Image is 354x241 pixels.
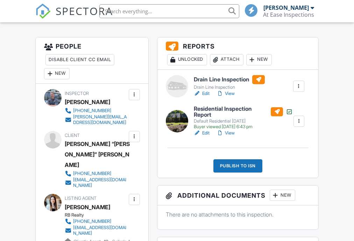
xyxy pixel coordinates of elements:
[65,170,127,177] a: [PHONE_NUMBER]
[73,108,111,114] div: [PHONE_NUMBER]
[73,177,127,188] div: [EMAIL_ADDRESS][DOMAIN_NAME]
[45,54,114,65] div: Disable Client CC Email
[65,202,110,212] div: [PERSON_NAME]
[65,97,110,107] div: [PERSON_NAME]
[65,225,127,236] a: [EMAIL_ADDRESS][DOMAIN_NAME]
[194,124,293,130] div: Buyer viewed [DATE] 6:43 pm
[65,91,89,96] span: Inspector
[194,118,293,124] div: Default Residential [DATE]
[73,225,127,236] div: [EMAIL_ADDRESS][DOMAIN_NAME]
[65,196,97,201] span: Listing Agent
[217,130,235,137] a: View
[157,185,318,205] h3: Additional Documents
[217,90,235,97] a: View
[65,114,127,125] a: [PERSON_NAME][EMAIL_ADDRESS][DOMAIN_NAME]
[73,114,127,125] div: [PERSON_NAME][EMAIL_ADDRESS][DOMAIN_NAME]
[270,190,295,201] div: New
[65,177,127,188] a: [EMAIL_ADDRESS][DOMAIN_NAME]
[167,54,207,65] div: Unlocked
[194,90,210,97] a: Edit
[194,106,293,118] h6: Residential Inspection Report
[194,85,265,90] div: Drain Line Inspection
[194,75,265,90] a: Drain Line Inspection Drain Line Inspection
[157,37,318,70] h3: Reports
[73,171,111,176] div: [PHONE_NUMBER]
[99,4,239,18] input: Search everything...
[36,37,148,83] h3: People
[44,68,70,79] div: New
[65,139,132,170] div: [PERSON_NAME] “[PERSON_NAME]” [PERSON_NAME]
[56,3,113,18] span: SPECTORA
[246,54,272,65] div: New
[73,219,111,224] div: [PHONE_NUMBER]
[194,130,210,137] a: Edit
[263,11,314,18] div: At Ease Inspections
[210,54,243,65] div: Attach
[213,159,262,173] div: Publish to ISN
[194,106,293,130] a: Residential Inspection Report Default Residential [DATE] Buyer viewed [DATE] 6:43 pm
[194,75,265,84] h6: Drain Line Inspection
[65,212,132,218] div: RB Realty
[65,218,127,225] a: [PHONE_NUMBER]
[166,211,310,218] p: There are no attachments to this inspection.
[35,9,113,24] a: SPECTORA
[263,4,309,11] div: [PERSON_NAME]
[65,133,80,138] span: Client
[35,3,51,19] img: The Best Home Inspection Software - Spectora
[65,107,127,114] a: [PHONE_NUMBER]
